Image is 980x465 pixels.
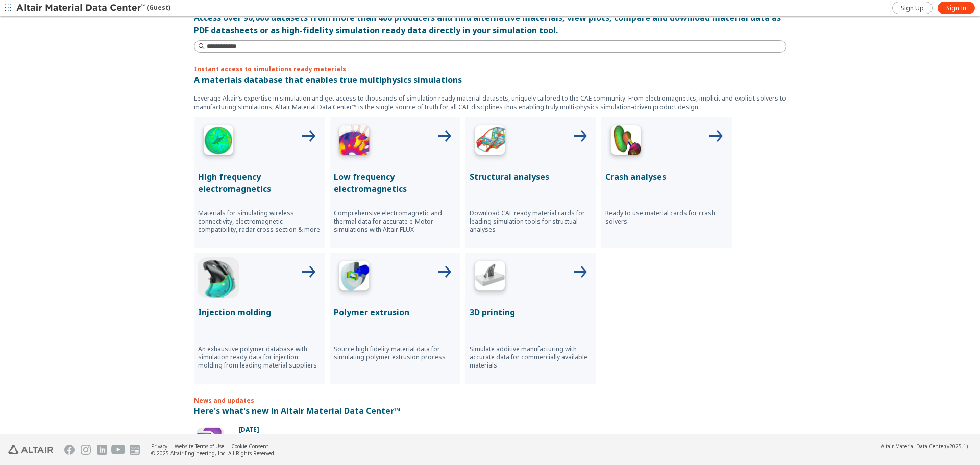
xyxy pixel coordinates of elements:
a: Sign In [938,2,975,14]
p: Structural analyses [470,170,592,183]
p: Leverage Altair’s expertise in simulation and get access to thousands of simulation ready materia... [194,94,786,111]
div: © 2025 Altair Engineering, Inc. All Rights Reserved. [151,450,276,457]
a: Website Terms of Use [175,443,224,450]
img: Altair Material Data Center [16,3,146,13]
span: Sign In [946,4,966,12]
p: Instant access to simulations ready materials [194,65,786,74]
a: Cookie Consent [231,443,268,450]
p: News and updates [194,396,786,405]
div: Access over 90,000 datasets from more than 400 producers and find alternative materials, view plo... [194,12,786,36]
p: Injection molding [198,306,321,319]
p: [DATE] [239,425,786,434]
p: Simulate additive manufacturing with accurate data for commercially available materials [470,345,592,370]
img: Low Frequency Icon [334,121,375,162]
p: Download CAE ready material cards for leading simulation tools for structual analyses [470,209,592,234]
img: Update Icon Software [194,425,227,458]
p: Source high fidelity material data for simulating polymer extrusion process [334,345,456,361]
img: 3D Printing Icon [470,257,510,298]
img: Polymer Extrusion Icon [334,257,375,298]
img: Injection Molding Icon [198,257,239,298]
p: High frequency electromagnetics [198,170,321,195]
div: (Guest) [16,3,170,13]
div: (v2025.1) [881,443,968,450]
a: Sign Up [892,2,933,14]
button: Low Frequency IconLow frequency electromagneticsComprehensive electromagnetic and thermal data fo... [330,117,460,248]
p: Polymer extrusion [334,306,456,319]
p: Materials for simulating wireless connectivity, electromagnetic compatibility, radar cross sectio... [198,209,321,234]
p: Crash analyses [605,170,728,183]
p: Low frequency electromagnetics [334,170,456,195]
button: Polymer Extrusion IconPolymer extrusionSource high fidelity material data for simulating polymer ... [330,253,460,384]
img: Crash Analyses Icon [605,121,646,162]
p: A materials database that enables true multiphysics simulations [194,74,786,86]
img: Structural Analyses Icon [470,121,510,162]
p: An exhaustive polymer database with simulation ready data for injection molding from leading mate... [198,345,321,370]
button: High Frequency IconHigh frequency electromagneticsMaterials for simulating wireless connectivity,... [194,117,325,248]
a: Privacy [151,443,167,450]
button: 3D Printing Icon3D printingSimulate additive manufacturing with accurate data for commercially av... [465,253,596,384]
p: Ready to use material cards for crash solvers [605,209,728,226]
button: Injection Molding IconInjection moldingAn exhaustive polymer database with simulation ready data ... [194,253,325,384]
button: Structural Analyses IconStructural analysesDownload CAE ready material cards for leading simulati... [465,117,596,248]
p: 3D printing [470,306,592,319]
span: Altair Material Data Center [881,443,945,450]
img: High Frequency Icon [198,121,239,162]
button: Crash Analyses IconCrash analysesReady to use material cards for crash solvers [601,117,732,248]
img: Altair Engineering [8,445,53,454]
p: Comprehensive electromagnetic and thermal data for accurate e-Motor simulations with Altair FLUX [334,209,456,234]
span: Sign Up [901,4,924,12]
p: Here's what's new in Altair Material Data Center™ [194,405,786,417]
